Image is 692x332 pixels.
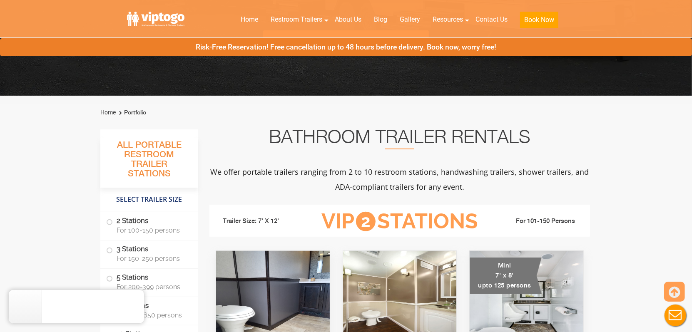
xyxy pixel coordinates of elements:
[234,10,264,29] a: Home
[514,10,565,33] a: Book Now
[106,269,192,295] label: 5 Stations
[368,10,393,29] a: Blog
[470,258,542,294] div: Mini 7' x 8' upto 125 persons
[106,212,192,238] label: 2 Stations
[264,10,329,29] a: Restroom Trailers
[426,10,469,29] a: Resources
[309,210,491,233] h3: VIP Stations
[393,10,426,29] a: Gallery
[659,299,692,332] button: Live Chat
[106,297,192,323] label: 8 Stations
[491,216,584,226] li: For 101-150 Persons
[356,212,376,231] span: 2
[100,138,198,188] h3: All Portable Restroom Trailer Stations
[117,311,188,319] span: For 400-650 persons
[209,164,590,194] p: We offer portable trailers ranging from 2 to 10 restroom stations, handwashing trailers, shower t...
[117,226,188,234] span: For 100-150 persons
[469,10,514,29] a: Contact Us
[117,108,146,118] li: Portfolio
[117,255,188,263] span: For 150-250 persons
[117,283,188,291] span: For 200-399 persons
[215,209,309,234] li: Trailer Size: 7' X 12'
[106,240,192,266] label: 3 Stations
[100,109,116,116] a: Home
[520,12,558,28] button: Book Now
[329,10,368,29] a: About Us
[209,129,590,149] h2: Bathroom Trailer Rentals
[100,192,198,208] h4: Select Trailer Size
